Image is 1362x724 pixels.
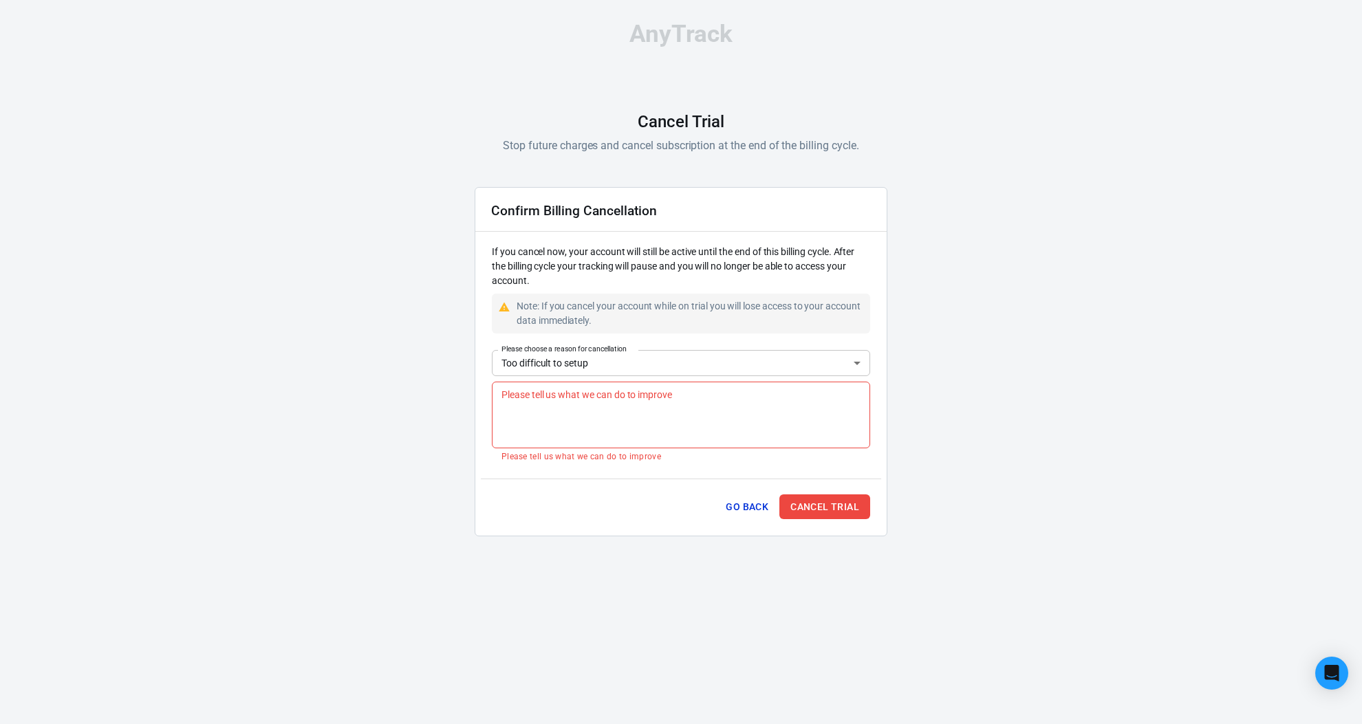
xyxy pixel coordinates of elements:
p: Stop future charges and cancel subscription at the end of the billing cycle. [503,137,858,154]
h2: Confirm Billing Cancellation [491,204,657,218]
p: If you cancel now, your account will still be active until the end of this billing cycle. After t... [492,245,870,288]
button: Cancel Trial [779,494,870,520]
div: AnyTrack [475,22,887,46]
h1: Cancel Trial [638,112,724,131]
div: Open Intercom Messenger [1315,657,1348,690]
label: Please choose a reason for cancellation [501,344,627,354]
div: Note: If you cancel your account while on trial you will lose access to your account data immedia... [517,299,865,328]
p: Please tell us what we can do to improve [501,451,861,462]
div: Too difficult to setup [492,350,870,375]
button: Go Back [720,494,774,520]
